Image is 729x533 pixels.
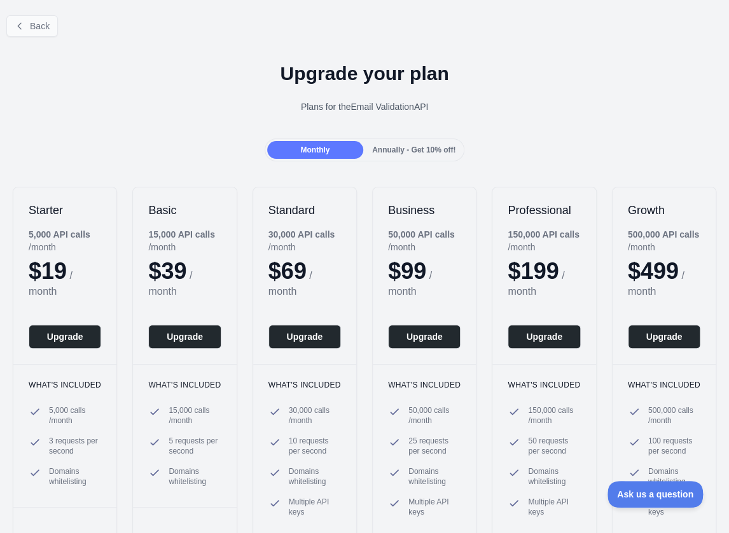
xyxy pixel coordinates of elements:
[408,497,461,517] span: Multiple API keys
[49,466,101,487] span: Domains whitelisting
[528,466,580,487] span: Domains whitelisting
[607,481,704,508] iframe: Toggle Customer Support
[169,466,221,487] span: Domains whitelisting
[648,466,700,487] span: Domains whitelisting
[528,497,580,517] span: Multiple API keys
[408,466,461,487] span: Domains whitelisting
[289,466,341,487] span: Domains whitelisting
[289,497,341,517] span: Multiple API keys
